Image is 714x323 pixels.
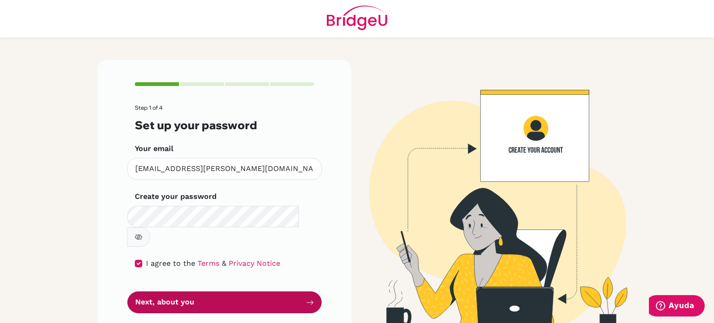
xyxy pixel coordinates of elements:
[135,119,314,132] h3: Set up your password
[229,259,280,268] a: Privacy Notice
[649,295,705,318] iframe: Abre un widget desde donde se puede obtener más información
[127,158,322,180] input: Insert your email*
[127,291,322,313] button: Next, about you
[135,191,217,202] label: Create your password
[135,104,163,111] span: Step 1 of 4
[198,259,219,268] a: Terms
[146,259,195,268] span: I agree to the
[135,143,173,154] label: Your email
[222,259,226,268] span: &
